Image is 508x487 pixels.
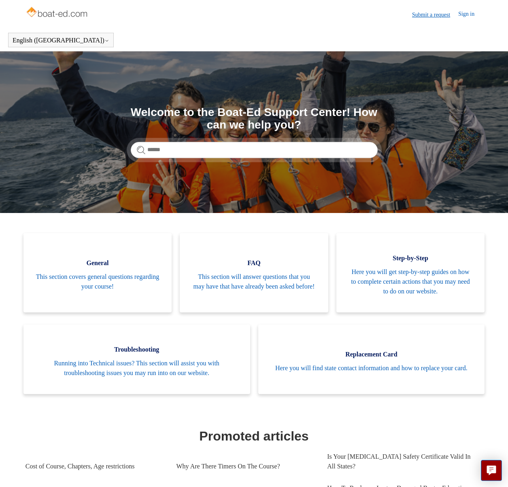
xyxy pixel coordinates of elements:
[26,455,164,477] a: Cost of Course, Chapters, Age restrictions
[192,258,316,268] span: FAQ
[23,233,172,312] a: General This section covers general questions regarding your course!
[36,345,238,354] span: Troubleshooting
[458,10,482,19] a: Sign in
[131,142,378,158] input: Search
[36,258,160,268] span: General
[176,455,315,477] a: Why Are There Timers On The Course?
[26,426,483,446] h1: Promoted articles
[258,325,485,394] a: Replacement Card Here you will find state contact information and how to replace your card.
[23,325,250,394] a: Troubleshooting Running into Technical issues? This section will assist you with troubleshooting ...
[336,233,485,312] a: Step-by-Step Here you will get step-by-step guides on how to complete certain actions that you ma...
[481,460,502,481] button: Live chat
[180,233,328,312] a: FAQ This section will answer questions that you may have that have already been asked before!
[13,37,109,44] button: English ([GEOGRAPHIC_DATA])
[26,5,90,21] img: Boat-Ed Help Center home page
[36,272,160,291] span: This section covers general questions regarding your course!
[349,267,473,296] span: Here you will get step-by-step guides on how to complete certain actions that you may need to do ...
[270,350,473,359] span: Replacement Card
[327,446,478,477] a: Is Your [MEDICAL_DATA] Safety Certificate Valid In All States?
[412,11,458,19] a: Submit a request
[270,363,473,373] span: Here you will find state contact information and how to replace your card.
[131,106,378,131] h1: Welcome to the Boat-Ed Support Center! How can we help you?
[192,272,316,291] span: This section will answer questions that you may have that have already been asked before!
[349,253,473,263] span: Step-by-Step
[36,358,238,378] span: Running into Technical issues? This section will assist you with troubleshooting issues you may r...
